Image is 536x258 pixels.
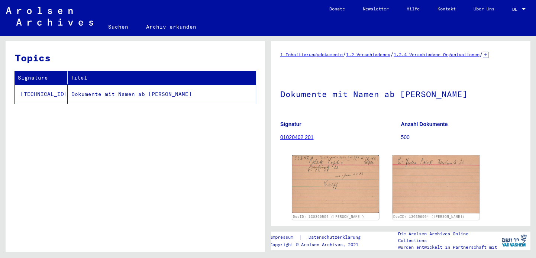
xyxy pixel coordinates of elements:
th: Signature [15,71,68,84]
a: DocID: 130356504 ([PERSON_NAME]) [393,215,465,219]
a: DocID: 130356504 ([PERSON_NAME]) [293,215,364,219]
th: Titel [68,71,256,84]
h3: Topics [15,51,255,65]
img: 001.jpg [292,155,379,213]
a: 1.2.4 Verschiedene Organisationen [394,52,480,57]
p: 500 [401,133,522,141]
p: Copyright © Arolsen Archives, 2021 [270,241,369,248]
a: Impressum [270,233,299,241]
td: [TECHNICAL_ID] [15,84,68,104]
img: Arolsen_neg.svg [6,7,93,26]
img: yv_logo.png [500,231,528,250]
h1: Dokumente mit Namen ab [PERSON_NAME] [280,77,521,110]
a: Archiv erkunden [137,18,205,36]
div: | [270,233,369,241]
p: wurden entwickelt in Partnerschaft mit [398,244,498,251]
b: Signatur [280,121,301,127]
a: Datenschutzerklärung [303,233,369,241]
span: / [480,51,483,58]
a: 1.2 Verschiedenes [346,52,390,57]
td: Dokumente mit Namen ab [PERSON_NAME] [68,84,256,104]
span: / [343,51,346,58]
b: Anzahl Dokumente [401,121,448,127]
span: DE [512,7,520,12]
a: 01020402 201 [280,134,314,140]
span: / [390,51,394,58]
img: 002.jpg [393,155,480,213]
p: Die Arolsen Archives Online-Collections [398,230,498,244]
a: Suchen [99,18,137,36]
a: 1 Inhaftierungsdokumente [280,52,343,57]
